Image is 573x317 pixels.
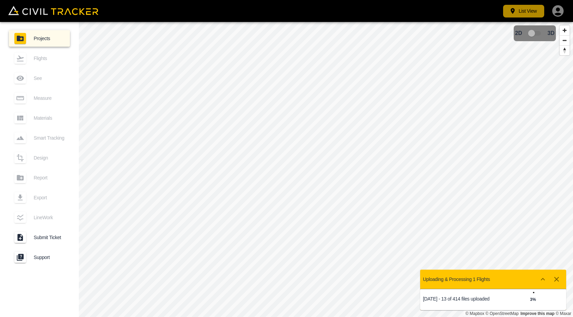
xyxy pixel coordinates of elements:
a: Support [9,249,70,266]
a: OpenStreetMap [486,311,519,316]
canvas: Map [79,22,573,317]
span: Submit Ticket [34,235,64,240]
button: Show more [536,272,550,286]
button: List View [503,5,544,17]
a: Mapbox [465,311,484,316]
span: Projects [34,36,64,41]
span: 3D model not uploaded yet [525,27,545,40]
a: Maxar [556,311,571,316]
p: Uploading & Processing 1 Flights [423,277,490,282]
span: 2D [515,30,522,36]
span: 3D [548,30,554,36]
span: Support [34,255,64,260]
button: Zoom in [560,25,570,35]
a: Submit Ticket [9,229,70,246]
a: Map feedback [521,311,554,316]
button: Reset bearing to north [560,45,570,55]
p: [DATE] - 13 of 414 files uploaded [423,296,493,302]
a: Projects [9,30,70,47]
button: Zoom out [560,35,570,45]
strong: 3 % [530,297,536,302]
img: Civil Tracker [8,6,98,15]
